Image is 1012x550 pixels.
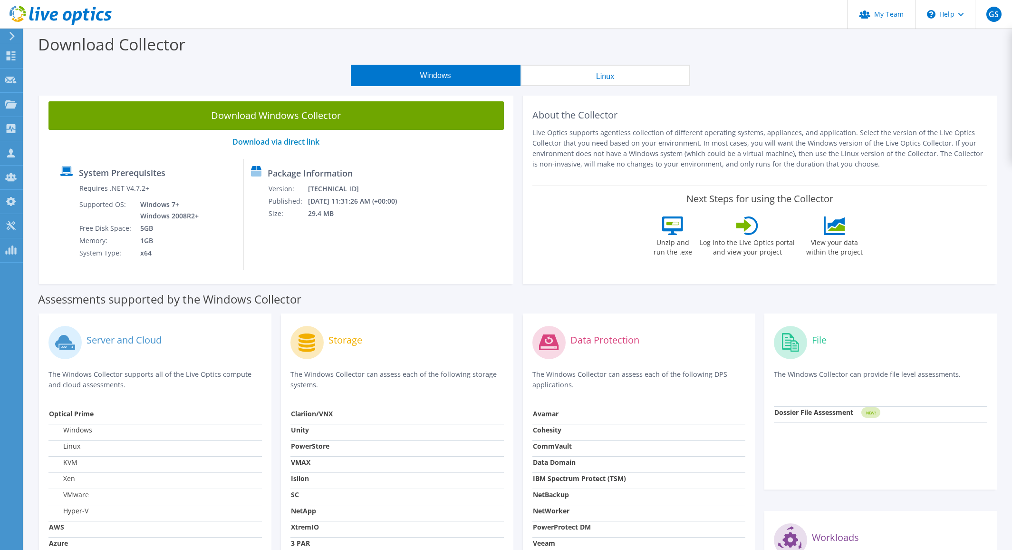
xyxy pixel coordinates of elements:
[133,235,201,247] td: 1GB
[79,198,133,222] td: Supported OS:
[48,369,262,390] p: The Windows Collector supports all of the Live Optics compute and cloud assessments.
[520,65,690,86] button: Linux
[291,474,309,483] strong: Isilon
[49,506,88,516] label: Hyper-V
[133,198,201,222] td: Windows 7+ Windows 2008R2+
[812,533,859,542] label: Workloads
[38,295,301,304] label: Assessments supported by the Windows Collector
[49,425,92,435] label: Windows
[533,474,626,483] strong: IBM Spectrum Protect (TSM)
[79,184,149,193] label: Requires .NET V4.7.2+
[79,168,165,177] label: System Prerequisites
[927,10,935,19] svg: \n
[268,168,353,178] label: Package Information
[533,425,561,434] strong: Cohesity
[533,409,559,418] strong: Avamar
[38,33,185,55] label: Download Collector
[533,490,569,499] strong: NetBackup
[866,410,876,415] tspan: NEW!
[49,522,64,531] strong: AWS
[268,207,308,220] td: Size:
[291,506,316,515] strong: NetApp
[232,137,319,147] a: Download via direct link
[351,65,520,86] button: Windows
[291,425,309,434] strong: Unity
[774,369,987,389] p: The Windows Collector can provide file level assessments.
[49,474,75,483] label: Xen
[812,335,827,345] label: File
[49,458,77,467] label: KVM
[291,458,310,467] strong: VMAX
[532,128,988,169] p: Live Optics supports agentless collection of different operating systems, appliances, and applica...
[49,442,80,451] label: Linux
[291,522,319,531] strong: XtremIO
[49,490,89,500] label: VMware
[532,109,988,121] h2: About the Collector
[268,183,308,195] td: Version:
[79,235,133,247] td: Memory:
[49,409,94,418] strong: Optical Prime
[133,247,201,259] td: x64
[699,235,795,257] label: Log into the Live Optics portal and view your project
[290,369,504,390] p: The Windows Collector can assess each of the following storage systems.
[291,490,299,499] strong: SC
[533,458,576,467] strong: Data Domain
[774,408,853,417] strong: Dossier File Assessment
[533,539,555,548] strong: Veeam
[291,409,333,418] strong: Clariion/VNX
[291,539,310,548] strong: 3 PAR
[570,335,639,345] label: Data Protection
[986,7,1002,22] span: GS
[800,235,868,257] label: View your data within the project
[532,369,746,390] p: The Windows Collector can assess each of the following DPS applications.
[533,522,591,531] strong: PowerProtect DM
[49,539,68,548] strong: Azure
[308,195,410,207] td: [DATE] 11:31:26 AM (+00:00)
[308,207,410,220] td: 29.4 MB
[533,506,569,515] strong: NetWorker
[533,442,572,451] strong: CommVault
[308,183,410,195] td: [TECHNICAL_ID]
[87,335,162,345] label: Server and Cloud
[328,335,362,345] label: Storage
[133,222,201,235] td: 5GB
[79,222,133,235] td: Free Disk Space:
[48,101,504,130] a: Download Windows Collector
[291,442,329,451] strong: PowerStore
[79,247,133,259] td: System Type:
[268,195,308,207] td: Published:
[651,235,694,257] label: Unzip and run the .exe
[686,193,833,205] label: Next Steps for using the Collector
